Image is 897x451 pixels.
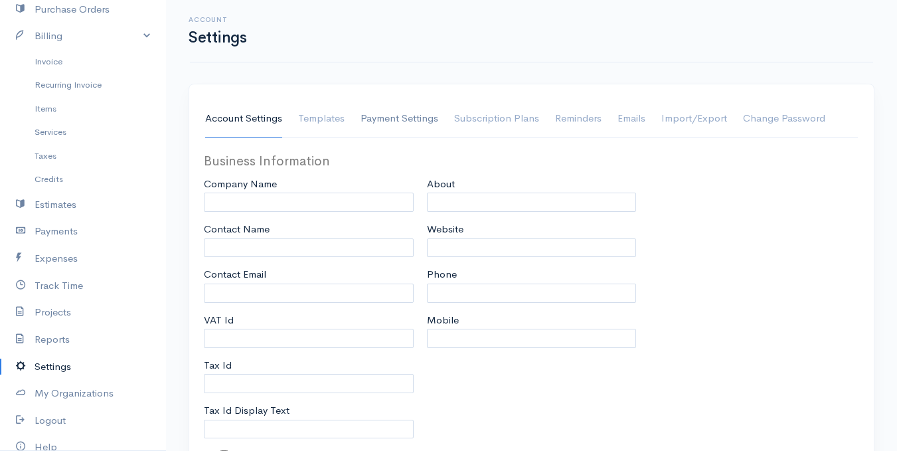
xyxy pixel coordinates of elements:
[204,222,270,237] label: Contact Name
[204,358,232,373] label: Tax Id
[743,100,825,137] a: Change Password
[204,151,414,171] legend: Business Information
[204,313,234,328] label: VAT Id
[427,313,459,328] label: Mobile
[427,222,463,237] label: Website
[205,100,282,137] a: Account Settings
[298,100,345,137] a: Templates
[454,100,539,137] a: Subscription Plans
[204,177,277,192] label: Company Name
[427,267,457,282] label: Phone
[189,16,246,23] h6: Account
[661,100,727,137] a: Import/Export
[361,100,438,137] a: Payment Settings
[555,100,602,137] a: Reminders
[189,29,246,46] h1: Settings
[427,177,455,192] label: About
[617,100,645,137] a: Emails
[204,267,266,282] label: Contact Email
[204,403,289,418] label: Tax Id Display Text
